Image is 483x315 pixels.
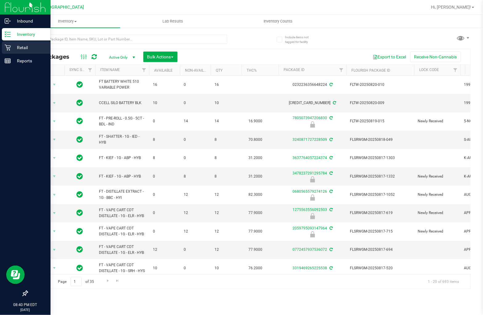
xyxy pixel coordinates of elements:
[329,266,333,270] span: Sync from Compliance System
[418,118,457,124] span: Newly Received
[245,190,265,199] span: 82.3000
[329,171,333,175] span: Sync from Compliance System
[99,189,145,200] span: FT - DISTILLATE EXTRACT - 1G - BBC - HYI
[245,135,265,144] span: 70.8000
[293,156,327,160] a: 3637764057224374
[226,15,331,28] a: Inventory Counts
[51,227,58,236] span: select
[51,264,58,272] span: select
[99,207,145,219] span: FT - VAPE CART CDT DISTILLATE - 1G - ELR - HYB
[215,118,238,124] span: 14
[215,247,238,253] span: 12
[153,100,176,106] span: 10
[245,264,265,273] span: 76.2000
[418,174,457,179] span: Newly Received
[350,174,411,179] span: FLSRWGM-20250817-1332
[99,244,145,256] span: FT - VAPE CART CDT DISTILLATE - 1G - ELR - HYB
[184,137,207,143] span: 0
[350,137,411,143] span: FLSRWGM-20250818-049
[329,156,333,160] span: Sync from Compliance System
[99,115,145,127] span: FT - PRE-ROLL - 0.5G - 5CT - BDL - IND
[184,100,207,106] span: 0
[278,195,347,201] div: Newly Received
[332,101,336,105] span: Sync from Compliance System
[51,209,58,217] span: select
[153,82,176,88] span: 16
[11,44,48,51] p: Retail
[184,229,207,234] span: 12
[350,82,411,88] span: FLTW-20250820-010
[215,100,238,106] span: 10
[351,68,390,73] a: Flourish Package ID
[147,54,174,59] span: Bulk Actions
[154,19,191,24] span: Lab Results
[278,121,347,128] div: Newly Received
[350,247,411,253] span: FLSRWGM-20250817-694
[293,189,327,194] a: 0680565579274126
[51,172,58,181] span: select
[215,229,238,234] span: 12
[278,231,347,237] div: Newly Received
[99,225,145,237] span: FT - VAPE CART CDT DISTILLATE - 1G - ELR - HYB
[51,135,58,144] span: select
[284,68,305,72] a: Package ID
[215,174,238,179] span: 8
[293,208,327,212] a: 1275563556092503
[3,302,48,308] p: 08:40 PM EDT
[99,262,145,274] span: FT - VAPE CART CDT DISTILLATE - 1G - SRH - HYS
[350,229,411,234] span: FLSRWGM-20250817-715
[329,189,333,194] span: Sync from Compliance System
[120,15,226,28] a: Lab Results
[6,266,25,284] iframe: Resource center
[153,210,176,216] span: 0
[350,210,411,216] span: FLSRWGM-20250817-619
[103,277,112,285] a: Go to the next page
[85,65,95,75] a: Filter
[278,100,347,106] div: [CREDIT_CARD_NUMBER]
[51,154,58,162] span: select
[11,57,48,65] p: Reports
[99,100,145,106] span: CCELL SILO BATTERY BLK
[350,192,411,198] span: FLSRWGM-20250817-1052
[293,226,327,230] a: 2059795093147964
[293,116,327,120] a: 7805073947206830
[329,137,333,142] span: Sync from Compliance System
[184,210,207,216] span: 12
[278,176,347,183] div: Newly Received
[410,52,461,62] button: Receive Non-Cannabis
[154,68,173,73] a: Available
[5,31,11,37] inline-svg: Inventory
[113,277,122,285] a: Go to the last page
[5,18,11,24] inline-svg: Inbound
[350,155,411,161] span: FLSRWGM-20250817-1303
[99,79,145,90] span: FT BATTERY WHITE 510 VARIABLE POWER
[153,137,176,143] span: 8
[51,99,58,107] span: select
[184,247,207,253] span: 0
[418,210,457,216] span: Newly Received
[293,266,327,270] a: 3319469265225538
[153,118,176,124] span: 0
[285,35,316,44] span: Include items not tagged for facility
[153,265,176,271] span: 10
[245,227,265,236] span: 77.9000
[418,229,457,234] span: Newly Received
[99,174,145,179] span: FT - KIEF - 1G - ABP - HYB
[99,134,145,145] span: FT - SHATTER - 1G - IED - HYB
[184,265,207,271] span: 0
[216,68,223,73] a: Qty
[51,80,58,89] span: select
[51,191,58,199] span: select
[100,68,120,72] a: Item Name
[153,192,176,198] span: 0
[77,153,83,162] span: In Sync
[71,277,82,287] input: 1
[329,116,333,120] span: Sync from Compliance System
[184,82,207,88] span: 0
[350,100,411,106] span: FLTW-20250820-009
[185,68,212,73] a: Non-Available
[215,192,238,198] span: 12
[77,172,83,181] span: In Sync
[5,58,11,64] inline-svg: Reports
[15,15,120,28] a: Inventory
